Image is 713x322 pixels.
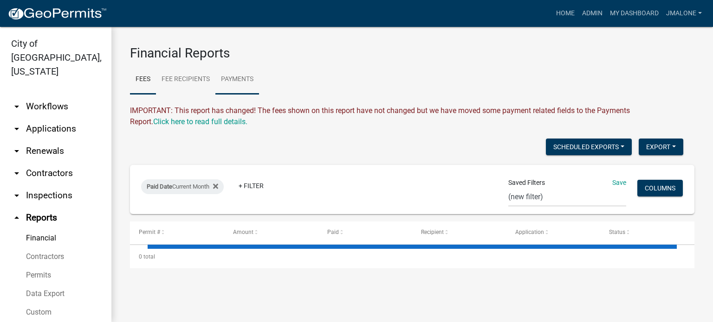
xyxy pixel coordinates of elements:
span: Amount [233,229,253,235]
span: Saved Filters [508,178,545,188]
i: arrow_drop_down [11,101,22,112]
div: IMPORTANT: This report has changed! The fees shown on this report have not changed but we have mo... [130,105,694,127]
span: Permit # [139,229,160,235]
i: arrow_drop_down [11,145,22,157]
datatable-header-cell: Application [506,221,601,244]
div: Current Month [141,179,224,194]
i: arrow_drop_down [11,123,22,134]
a: Payments [215,65,259,95]
wm-modal-confirm: Upcoming Changes to Daily Fees Report [153,117,247,126]
a: Save [612,179,626,186]
a: + Filter [231,177,271,194]
datatable-header-cell: Recipient [412,221,506,244]
h3: Financial Reports [130,45,694,61]
a: Fees [130,65,156,95]
span: Paid Date [147,183,172,190]
button: Columns [637,180,683,196]
span: Paid [327,229,339,235]
span: Application [515,229,544,235]
a: Fee Recipients [156,65,215,95]
datatable-header-cell: Amount [224,221,318,244]
a: Click here to read full details. [153,117,247,126]
a: Admin [578,5,606,22]
span: Status [609,229,625,235]
i: arrow_drop_up [11,212,22,223]
i: arrow_drop_down [11,168,22,179]
button: Scheduled Exports [546,139,632,155]
a: JMalone [662,5,706,22]
button: Export [639,139,683,155]
div: 0 total [130,245,694,268]
a: My Dashboard [606,5,662,22]
datatable-header-cell: Paid [318,221,412,244]
i: arrow_drop_down [11,190,22,201]
a: Home [552,5,578,22]
span: Recipient [421,229,444,235]
datatable-header-cell: Status [600,221,694,244]
datatable-header-cell: Permit # [130,221,224,244]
